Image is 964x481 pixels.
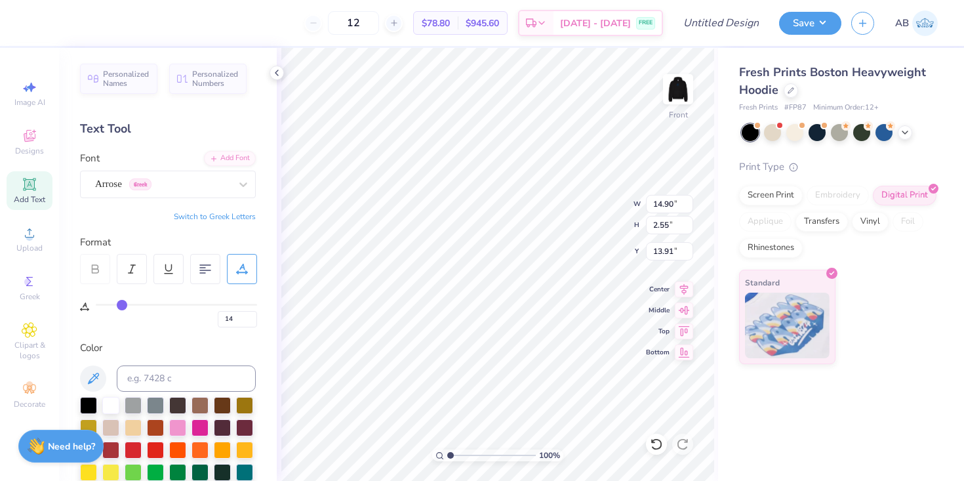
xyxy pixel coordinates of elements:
[14,97,45,108] span: Image AI
[745,276,780,289] span: Standard
[673,10,769,36] input: Untitled Design
[639,18,653,28] span: FREE
[784,102,807,114] span: # FP87
[795,212,848,232] div: Transfers
[80,120,256,138] div: Text Tool
[646,348,670,357] span: Bottom
[80,151,100,166] label: Font
[466,16,499,30] span: $945.60
[539,450,560,461] span: 100 %
[80,341,256,356] div: Color
[422,16,450,30] span: $78.80
[739,238,803,258] div: Rhinestones
[779,12,841,35] button: Save
[646,285,670,294] span: Center
[14,194,45,205] span: Add Text
[117,366,256,392] input: e.g. 7428 c
[665,76,691,102] img: Front
[739,102,778,114] span: Fresh Prints
[895,10,938,36] a: AB
[912,10,938,36] img: Amelie Bullen
[174,211,256,222] button: Switch to Greek Letters
[103,70,150,88] span: Personalized Names
[895,16,909,31] span: AB
[192,70,239,88] span: Personalized Numbers
[48,440,95,453] strong: Need help?
[852,212,889,232] div: Vinyl
[873,186,936,205] div: Digital Print
[745,293,830,358] img: Standard
[739,64,926,98] span: Fresh Prints Boston Heavyweight Hoodie
[16,243,43,253] span: Upload
[20,291,40,302] span: Greek
[646,306,670,315] span: Middle
[669,109,688,121] div: Front
[807,186,869,205] div: Embroidery
[739,159,938,175] div: Print Type
[14,399,45,409] span: Decorate
[813,102,879,114] span: Minimum Order: 12 +
[15,146,44,156] span: Designs
[7,340,52,361] span: Clipart & logos
[328,11,379,35] input: – –
[739,186,803,205] div: Screen Print
[560,16,631,30] span: [DATE] - [DATE]
[646,327,670,336] span: Top
[893,212,923,232] div: Foil
[80,235,257,250] div: Format
[204,151,256,166] div: Add Font
[739,212,792,232] div: Applique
